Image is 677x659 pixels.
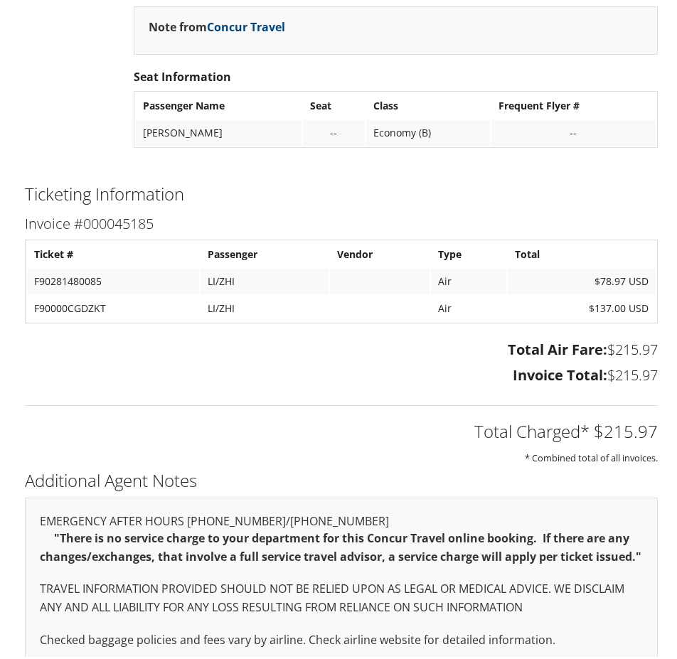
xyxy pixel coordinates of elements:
[508,266,656,291] td: $78.97 USD
[27,293,199,318] td: F90000CGDZKT
[25,417,658,441] h2: Total Charged* $215.97
[508,239,656,264] th: Total
[330,239,430,264] th: Vendor
[201,239,329,264] th: Passenger
[366,117,490,143] td: Economy (B)
[40,577,643,614] p: TRAVEL INFORMATION PROVIDED SHOULD NOT BE RELIED UPON AS LEGAL OR MEDICAL ADVICE. WE DISCLAIM ANY...
[40,527,641,562] strong: "There is no service charge to your department for this Concur Travel online booking. If there ar...
[525,449,658,461] small: * Combined total of all invoices.
[201,266,329,291] td: LI/ZHI
[508,293,656,318] td: $137.00 USD
[431,293,506,318] td: Air
[201,293,329,318] td: LI/ZHI
[508,337,607,356] strong: Total Air Fare:
[431,239,506,264] th: Type
[27,266,199,291] td: F90281480085
[25,337,658,357] h3: $215.97
[25,179,658,203] h2: Ticketing Information
[491,90,656,116] th: Frequent Flyer #
[303,90,364,116] th: Seat
[149,16,285,32] strong: Note from
[40,628,643,647] p: Checked baggage policies and fees vary by airline. Check airline website for detailed information.
[136,90,302,116] th: Passenger Name
[25,363,658,382] h3: $215.97
[499,124,649,136] div: --
[207,16,285,32] a: Concur Travel
[431,266,506,291] td: Air
[25,466,658,490] h2: Additional Agent Notes
[136,117,302,143] td: [PERSON_NAME]
[134,66,231,82] strong: Seat Information
[366,90,490,116] th: Class
[513,363,607,382] strong: Invoice Total:
[27,239,199,264] th: Ticket #
[25,211,658,231] h3: Invoice #000045185
[310,124,357,136] div: --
